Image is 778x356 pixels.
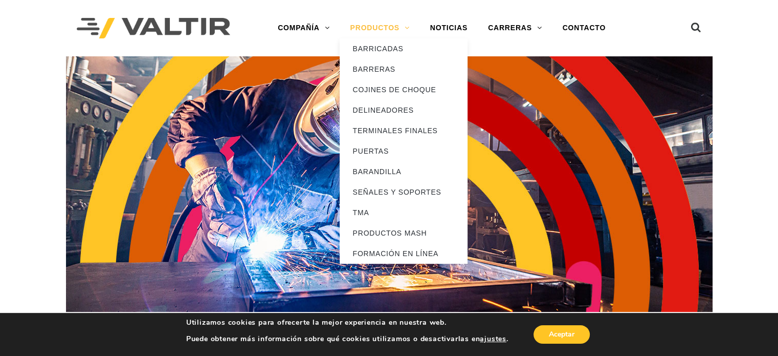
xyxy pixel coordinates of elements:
a: BARANDILLA [340,161,468,182]
font: Utilizamos cookies para ofrecerte la mejor experiencia en nuestra web. [186,318,447,327]
a: SEÑALES Y SOPORTES [340,182,468,202]
font: Puede obtener más información sobre qué cookies utilizamos o desactivarlas en [186,334,480,344]
a: COMPAÑÍA [268,18,340,38]
a: PRODUCTOS MASH [340,223,468,243]
a: CARRERAS [478,18,552,38]
font: PUERTAS [352,147,388,155]
a: BARRERAS [340,59,468,79]
font: CONTACTO [563,24,606,32]
font: DELINEADORES [352,106,413,114]
font: . [506,334,508,344]
font: Aceptar [549,329,574,339]
font: COJINES DE CHOQUE [352,86,436,94]
button: Aceptar [534,325,590,344]
img: Valtir [77,18,230,39]
a: FORMACIÓN EN LÍNEA [340,243,468,264]
font: FORMACIÓN EN LÍNEA [352,249,438,258]
a: COJINES DE CHOQUE [340,79,468,100]
a: DELINEADORES [340,100,468,120]
font: BARRICADAS [352,45,403,53]
font: BARANDILLA [352,167,401,176]
a: PUERTAS [340,141,468,161]
a: TERMINALES FINALES [340,120,468,141]
a: NOTICIAS [420,18,478,38]
a: BARRICADAS [340,38,468,59]
font: SEÑALES Y SOPORTES [352,188,441,196]
font: BARRERAS [352,65,395,73]
font: NOTICIAS [430,24,468,32]
a: PRODUCTOS [340,18,419,38]
font: TERMINALES FINALES [352,127,437,135]
button: ajustes [480,334,506,344]
font: PRODUCTOS MASH [352,229,427,237]
a: TMA [340,202,468,223]
font: TMA [352,208,369,217]
font: COMPAÑÍA [278,24,320,32]
img: Línea de tiempo del encabezado [66,56,713,312]
font: PRODUCTOS [350,24,399,32]
font: CARRERAS [488,24,532,32]
a: CONTACTO [552,18,616,38]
